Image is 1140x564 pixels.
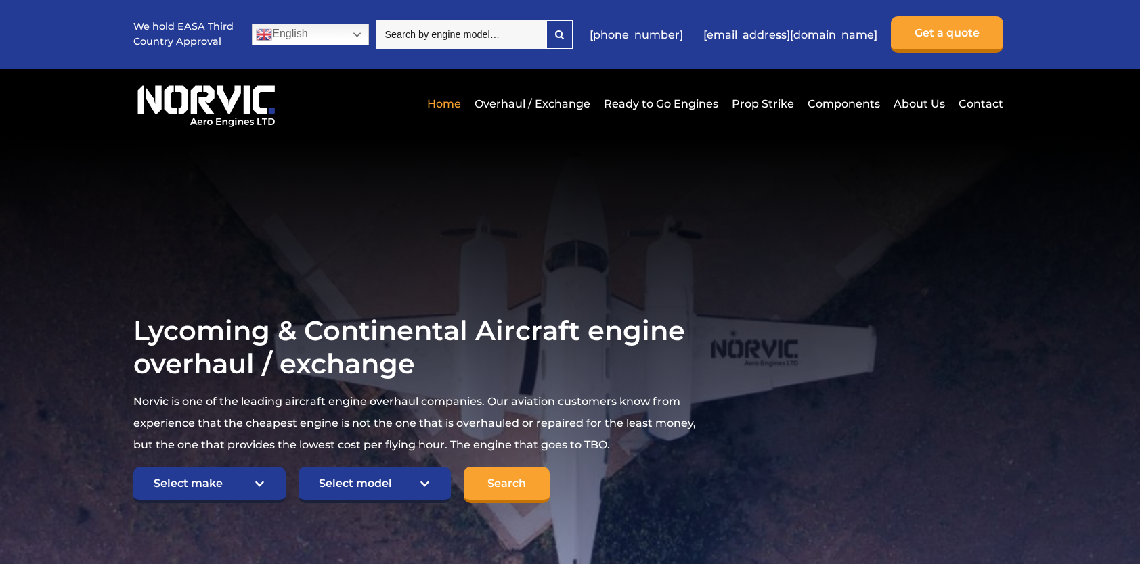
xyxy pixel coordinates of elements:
[133,79,279,128] img: Norvic Aero Engines logo
[728,87,797,120] a: Prop Strike
[891,16,1003,53] a: Get a quote
[256,26,272,43] img: en
[955,87,1003,120] a: Contact
[133,20,235,49] p: We hold EASA Third Country Approval
[471,87,594,120] a: Overhaul / Exchange
[252,24,369,45] a: English
[424,87,464,120] a: Home
[376,20,546,49] input: Search by engine model…
[133,314,701,380] h1: Lycoming & Continental Aircraft engine overhaul / exchange
[464,467,550,503] input: Search
[583,18,690,51] a: [PHONE_NUMBER]
[890,87,948,120] a: About Us
[697,18,884,51] a: [EMAIL_ADDRESS][DOMAIN_NAME]
[133,391,701,456] p: Norvic is one of the leading aircraft engine overhaul companies. Our aviation customers know from...
[600,87,722,120] a: Ready to Go Engines
[804,87,883,120] a: Components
